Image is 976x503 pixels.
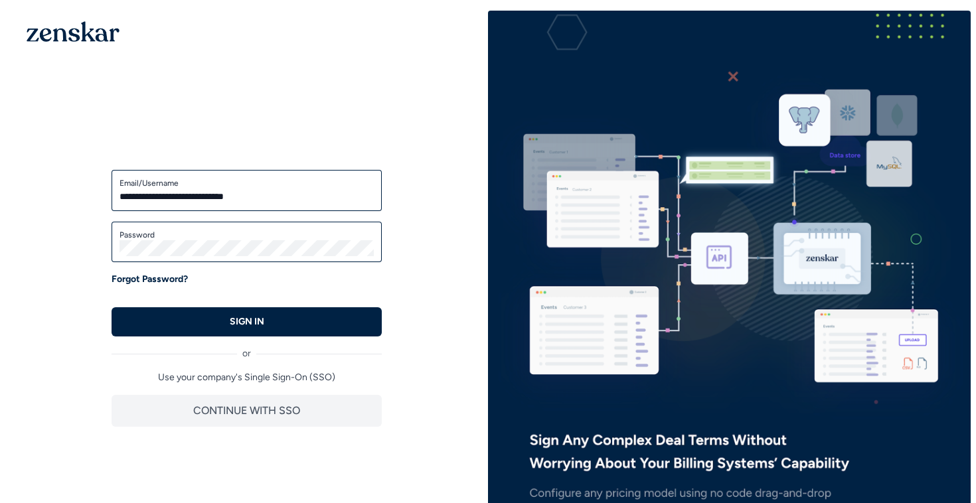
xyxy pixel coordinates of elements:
label: Password [120,230,374,240]
div: or [112,336,382,360]
p: SIGN IN [230,315,264,328]
p: Use your company's Single Sign-On (SSO) [112,371,382,384]
img: 1OGAJ2xQqyY4LXKgY66KYq0eOWRCkrZdAb3gUhuVAqdWPZE9SRJmCz+oDMSn4zDLXe31Ii730ItAGKgCKgCCgCikA4Av8PJUP... [27,21,120,42]
a: Forgot Password? [112,273,188,286]
button: SIGN IN [112,307,382,336]
label: Email/Username [120,178,374,188]
button: CONTINUE WITH SSO [112,395,382,427]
